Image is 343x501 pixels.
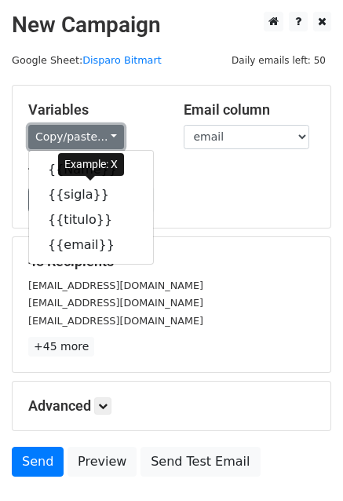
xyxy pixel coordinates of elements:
a: Send Test Email [140,447,260,477]
h2: New Campaign [12,12,331,38]
a: {{Name}} [29,157,153,182]
h5: Email column [184,101,316,119]
h5: Variables [28,101,160,119]
div: Example: X [58,153,124,176]
h5: Advanced [28,397,315,415]
a: Copy/paste... [28,125,124,149]
small: [EMAIL_ADDRESS][DOMAIN_NAME] [28,297,203,309]
small: [EMAIL_ADDRESS][DOMAIN_NAME] [28,315,203,327]
a: {{email}} [29,232,153,258]
a: Disparo Bitmart [82,54,162,66]
a: Daily emails left: 50 [226,54,331,66]
span: Daily emails left: 50 [226,52,331,69]
a: +45 more [28,337,94,357]
small: Google Sheet: [12,54,162,66]
a: Send [12,447,64,477]
small: [EMAIL_ADDRESS][DOMAIN_NAME] [28,280,203,291]
a: {{titulo}} [29,207,153,232]
a: {{sigla}} [29,182,153,207]
iframe: Chat Widget [265,426,343,501]
h5: 48 Recipients [28,253,315,270]
a: Preview [68,447,137,477]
